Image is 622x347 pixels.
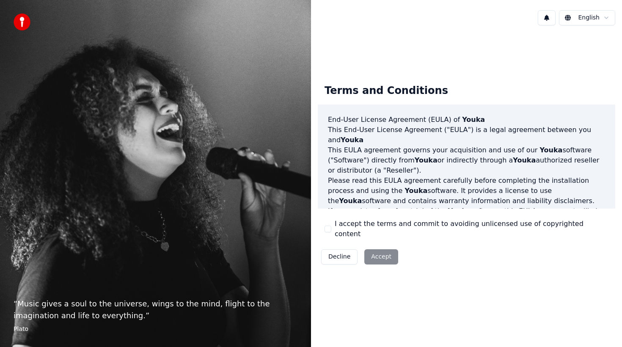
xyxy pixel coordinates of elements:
[328,145,605,176] p: This EULA agreement governs your acquisition and use of our software ("Software") directly from o...
[335,219,608,239] label: I accept the terms and commit to avoiding unlicensed use of copyrighted content
[14,325,297,333] footer: Plato
[14,14,30,30] img: youka
[14,298,297,322] p: “ Music gives a soul to the universe, wings to the mind, flight to the imagination and life to ev...
[328,125,605,145] p: This End-User License Agreement ("EULA") is a legal agreement between you and
[448,207,471,215] span: Youka
[415,156,438,164] span: Youka
[328,115,605,125] h3: End-User License Agreement (EULA) of
[405,187,427,195] span: Youka
[328,176,605,206] p: Please read this EULA agreement carefully before completing the installation process and using th...
[328,206,605,247] p: If you register for a free trial of the software, this EULA agreement will also govern that trial...
[539,146,562,154] span: Youka
[341,136,363,144] span: Youka
[321,249,358,264] button: Decline
[339,197,362,205] span: Youka
[318,77,455,105] div: Terms and Conditions
[462,116,485,124] span: Youka
[513,156,536,164] span: Youka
